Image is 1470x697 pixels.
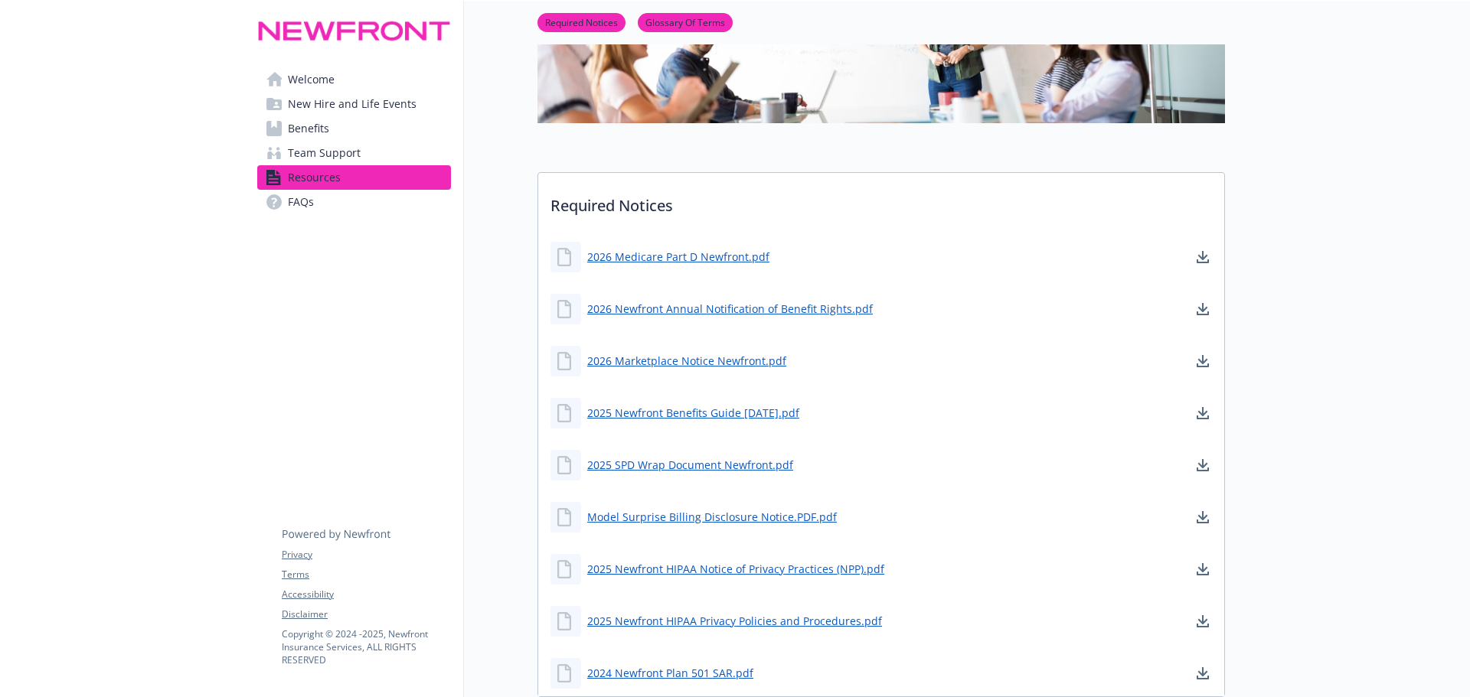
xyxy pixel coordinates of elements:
a: 2026 Marketplace Notice Newfront.pdf [587,353,786,369]
a: 2026 Newfront Annual Notification of Benefit Rights.pdf [587,301,873,317]
a: Model Surprise Billing Disclosure Notice.PDF.pdf [587,509,837,525]
a: download document [1194,508,1212,526]
a: Glossary Of Terms [638,15,733,29]
span: New Hire and Life Events [288,92,416,116]
a: FAQs [257,190,451,214]
a: Privacy [282,548,450,562]
a: 2026 Medicare Part D Newfront.pdf [587,249,769,265]
span: Resources [288,165,341,190]
a: 2025 Newfront HIPAA Privacy Policies and Procedures.pdf [587,613,882,629]
a: download document [1194,456,1212,474]
a: 2025 Newfront HIPAA Notice of Privacy Practices (NPP).pdf [587,561,884,577]
a: download document [1194,352,1212,370]
a: 2024 Newfront Plan 501 SAR.pdf [587,665,753,681]
a: Terms [282,568,450,581]
a: 2025 SPD Wrap Document Newfront.pdf [587,457,793,473]
a: Team Support [257,141,451,165]
a: download document [1194,612,1212,630]
a: Required Notices [537,15,626,29]
span: Team Support [288,141,361,165]
a: download document [1194,248,1212,266]
a: download document [1194,300,1212,318]
a: Accessibility [282,588,450,601]
a: Welcome [257,67,451,92]
span: Benefits [288,116,329,141]
a: Resources [257,165,451,190]
p: Required Notices [538,173,1224,230]
a: Disclaimer [282,607,450,621]
a: Benefits [257,116,451,141]
p: Copyright © 2024 - 2025 , Newfront Insurance Services, ALL RIGHTS RESERVED [282,627,450,666]
a: 2025 Newfront Benefits Guide [DATE].pdf [587,405,799,421]
a: download document [1194,664,1212,682]
span: Welcome [288,67,335,92]
a: New Hire and Life Events [257,92,451,116]
a: download document [1194,560,1212,578]
a: download document [1194,404,1212,422]
span: FAQs [288,190,314,214]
